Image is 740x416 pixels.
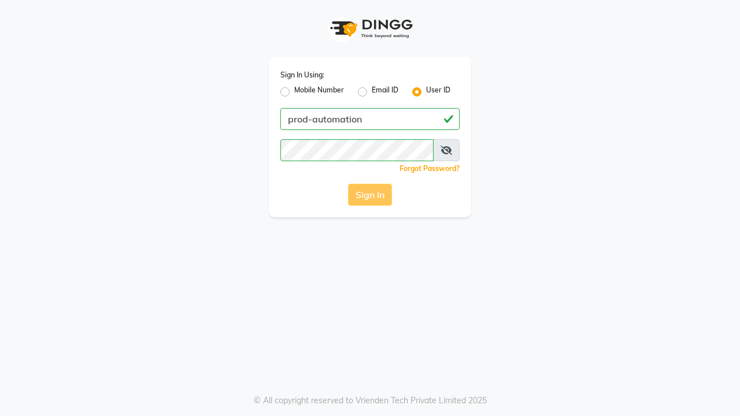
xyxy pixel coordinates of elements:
[372,85,398,99] label: Email ID
[280,70,324,80] label: Sign In Using:
[426,85,450,99] label: User ID
[324,12,416,46] img: logo1.svg
[399,164,460,173] a: Forgot Password?
[294,85,344,99] label: Mobile Number
[280,108,460,130] input: Username
[280,139,434,161] input: Username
